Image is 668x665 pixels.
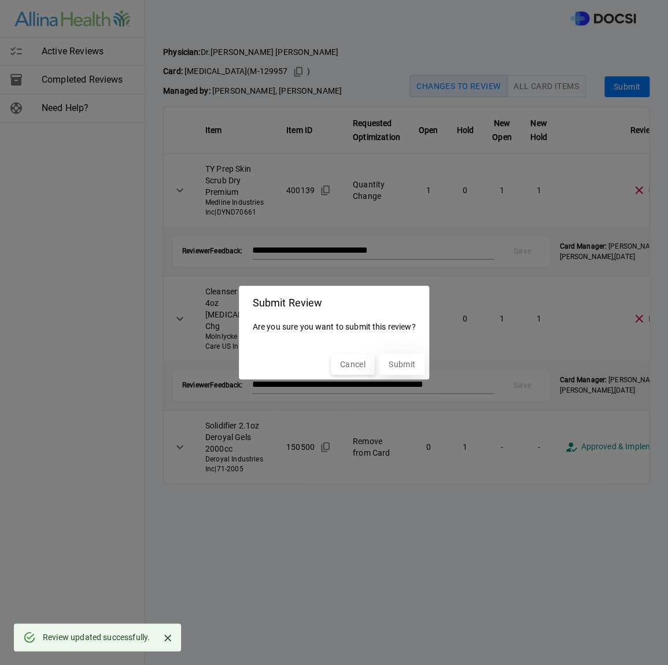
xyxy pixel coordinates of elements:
button: Submit [379,354,425,375]
div: Review updated successfully. [43,627,150,648]
button: Close [159,629,176,646]
h2: Submit Review [239,286,430,316]
button: Cancel [331,354,375,375]
p: Are you sure you want to submit this review? [253,316,416,338]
